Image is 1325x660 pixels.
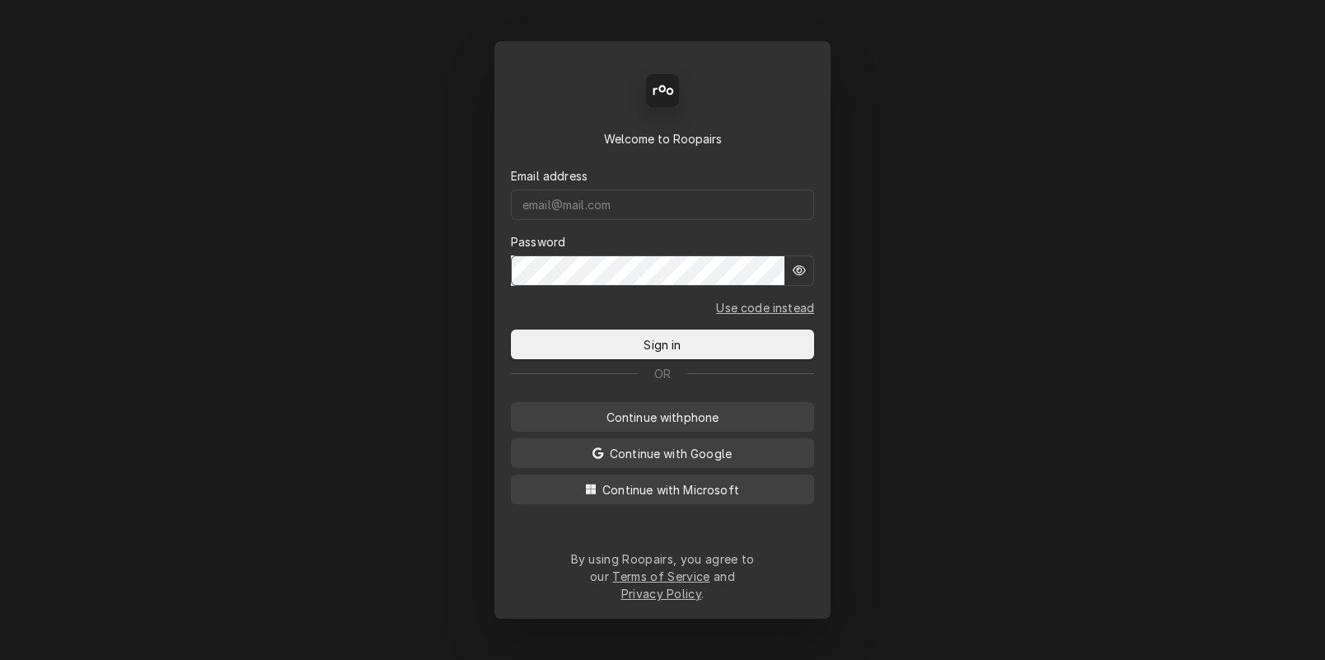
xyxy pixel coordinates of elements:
span: Continue with Google [606,445,735,462]
label: Email address [511,167,588,185]
span: Continue with Microsoft [599,481,742,499]
div: Or [511,365,814,382]
span: Sign in [640,336,684,353]
button: Continue with Microsoft [511,475,814,504]
div: Welcome to Roopairs [511,130,814,147]
button: Continue withphone [511,402,814,432]
input: email@mail.com [511,190,814,220]
label: Password [511,233,565,250]
div: By using Roopairs, you agree to our and . [570,550,755,602]
a: Go to Email and code form [716,299,814,316]
button: Continue with Google [511,438,814,468]
a: Terms of Service [612,569,709,583]
a: Privacy Policy [621,587,701,601]
button: Sign in [511,330,814,359]
span: Continue with phone [603,409,723,426]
